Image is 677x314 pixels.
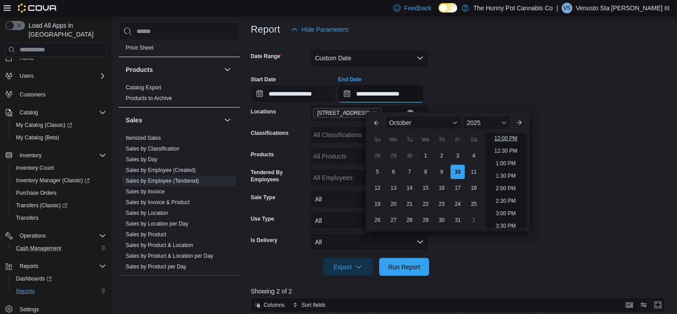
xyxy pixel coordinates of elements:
span: Cash Management [16,245,61,252]
a: Catalog Export [126,84,161,91]
span: 2025 [467,119,481,126]
div: day-11 [467,165,481,179]
span: Sales by Employee (Created) [126,167,196,174]
p: Venusto Sta [PERSON_NAME] III [576,3,670,13]
div: We [419,133,433,147]
span: Columns [264,301,285,309]
a: Inventory Count [12,163,58,173]
button: All [310,190,429,208]
span: My Catalog (Classic) [16,121,72,129]
button: Clear input [407,110,414,117]
a: Sales by Product & Location [126,242,193,248]
button: Remove 2173 Yonge St from selection in this group [372,110,378,116]
div: day-19 [370,197,385,211]
span: October [389,119,411,126]
div: day-22 [419,197,433,211]
span: Inventory Manager (Classic) [12,175,106,186]
label: Date Range [251,53,282,60]
span: Users [20,72,33,80]
span: Run Report [388,263,420,272]
span: Reports [20,263,38,270]
div: day-25 [467,197,481,211]
div: day-28 [403,213,417,227]
a: Reports [12,286,38,297]
input: Press the down key to open a popover containing a calendar. [251,85,336,103]
button: Reports [2,260,110,272]
li: 2:30 PM [493,196,520,206]
div: day-18 [467,181,481,195]
div: day-6 [386,165,401,179]
a: Sales by Day [126,156,158,163]
div: Venusto Sta Maria III [562,3,573,13]
button: Display options [639,300,649,310]
span: Sales by Employee (Tendered) [126,177,199,184]
a: Inventory Manager (Classic) [9,174,110,187]
div: Button. Open the year selector. 2025 is currently selected. [463,116,510,130]
button: My Catalog (Beta) [9,131,110,144]
button: Open list of options [417,110,424,117]
li: 12:00 PM [491,133,521,144]
button: Products [222,64,233,75]
a: Sales by Invoice & Product [126,199,190,205]
span: Inventory Count [16,164,54,172]
a: Price Sheet [126,45,154,51]
button: All [310,212,429,230]
div: day-16 [435,181,449,195]
div: Fr [451,133,465,147]
p: | [557,3,558,13]
div: Tu [403,133,417,147]
div: day-1 [419,149,433,163]
button: Inventory [2,149,110,162]
button: Hide Parameters [287,21,352,38]
a: Sales by Product per Day [126,264,187,270]
span: My Catalog (Beta) [16,134,59,141]
button: Transfers [9,212,110,224]
button: Operations [2,230,110,242]
div: day-7 [403,165,417,179]
span: [STREET_ADDRESS] [317,109,370,117]
span: Reports [12,286,106,297]
a: Purchase Orders [12,188,60,198]
button: Sort fields [289,300,329,310]
li: 1:00 PM [493,158,520,169]
div: day-21 [403,197,417,211]
button: Purchase Orders [9,187,110,199]
div: Sales [119,133,240,276]
span: Operations [16,230,106,241]
span: My Catalog (Beta) [12,132,106,143]
div: day-3 [451,149,465,163]
a: Transfers (Classic) [12,200,71,211]
input: Dark Mode [439,3,457,13]
a: Sales by Location [126,210,168,216]
span: Reports [16,261,106,272]
h3: Report [251,24,280,35]
span: Customers [16,88,106,100]
span: Itemized Sales [126,134,161,142]
div: Button. Open the month selector. October is currently selected. [386,116,461,130]
label: Tendered By Employees [251,169,306,183]
li: 1:30 PM [493,171,520,181]
button: Enter fullscreen [653,300,664,310]
a: My Catalog (Classic) [9,119,110,131]
span: Transfers [12,213,106,223]
h3: Sales [126,116,142,125]
div: day-4 [467,149,481,163]
p: Showing 2 of 2 [251,287,670,296]
span: Products to Archive [126,95,172,102]
button: Catalog [2,106,110,119]
div: day-5 [370,165,385,179]
a: Itemized Sales [126,135,161,141]
button: Customers [2,88,110,100]
div: Products [119,82,240,107]
span: 2173 Yonge St [313,108,382,118]
a: Inventory Manager (Classic) [12,175,93,186]
button: Cash Management [9,242,110,255]
span: Transfers (Classic) [16,202,67,209]
span: My Catalog (Classic) [12,120,106,130]
span: Sales by Product [126,231,166,238]
span: Sales by Invoice & Product [126,199,190,206]
span: Inventory [20,152,42,159]
div: day-29 [419,213,433,227]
